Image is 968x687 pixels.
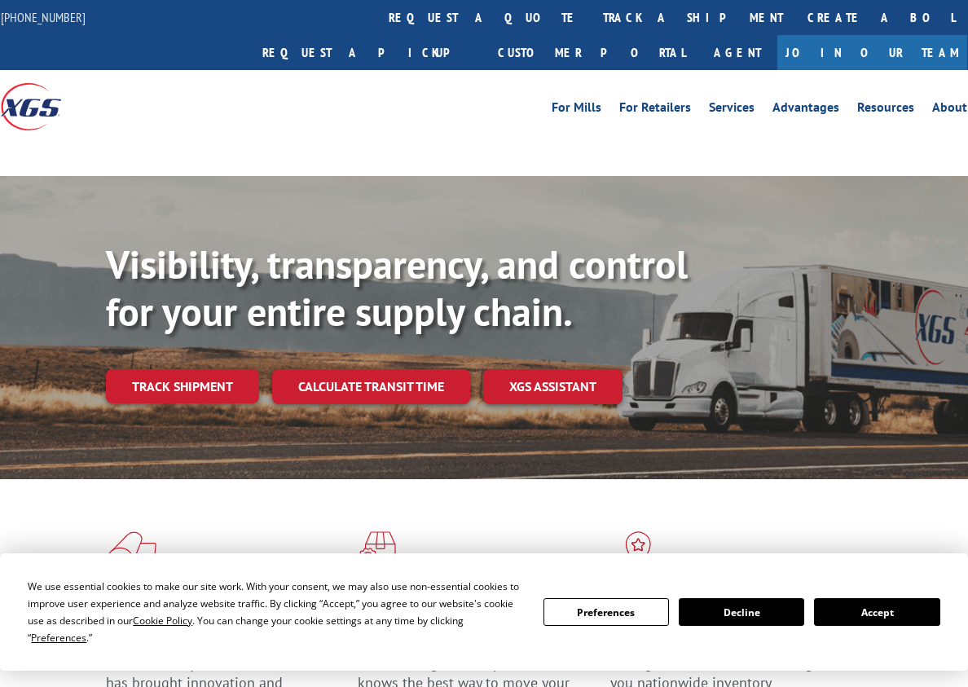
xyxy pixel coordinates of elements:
[857,101,914,119] a: Resources
[250,35,486,70] a: Request a pickup
[772,101,839,119] a: Advantages
[28,578,523,646] div: We use essential cookies to make our site work. With your consent, we may also use non-essential ...
[777,35,967,70] a: Join Our Team
[543,598,669,626] button: Preferences
[709,101,755,119] a: Services
[106,239,688,337] b: Visibility, transparency, and control for your entire supply chain.
[1,9,86,25] a: [PHONE_NUMBER]
[932,101,967,119] a: About
[133,614,192,628] span: Cookie Policy
[106,531,156,574] img: xgs-icon-total-supply-chain-intelligence-red
[552,101,601,119] a: For Mills
[619,101,691,119] a: For Retailers
[814,598,939,626] button: Accept
[106,369,259,403] a: Track shipment
[697,35,777,70] a: Agent
[358,531,396,574] img: xgs-icon-focused-on-flooring-red
[483,369,623,404] a: XGS ASSISTANT
[272,369,470,404] a: Calculate transit time
[486,35,697,70] a: Customer Portal
[31,631,86,645] span: Preferences
[679,598,804,626] button: Decline
[610,531,667,574] img: xgs-icon-flagship-distribution-model-red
